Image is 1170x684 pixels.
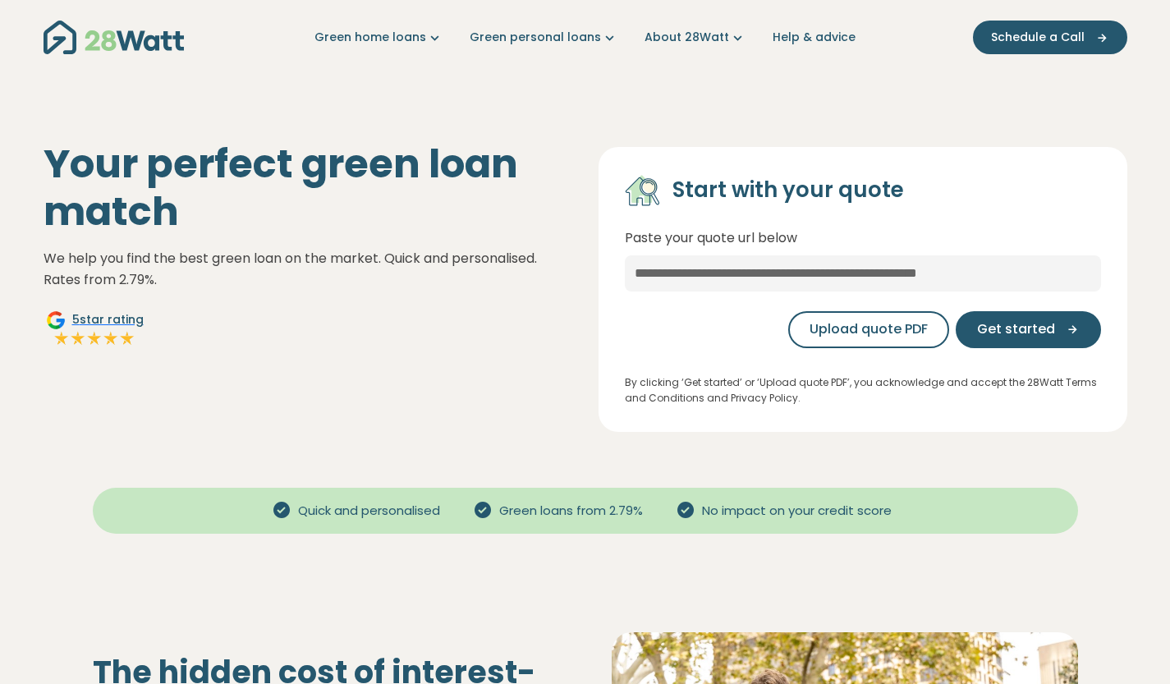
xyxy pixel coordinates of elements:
[44,140,572,235] h1: Your perfect green loan match
[645,29,746,46] a: About 28Watt
[493,502,649,521] span: Green loans from 2.79%
[695,502,898,521] span: No impact on your credit score
[788,311,949,348] button: Upload quote PDF
[46,310,66,330] img: Google
[810,319,928,339] span: Upload quote PDF
[977,319,1055,339] span: Get started
[991,29,1085,46] span: Schedule a Call
[119,330,135,347] img: Full star
[314,29,443,46] a: Green home loans
[44,310,146,350] a: Google5star ratingFull starFull starFull starFull starFull star
[44,248,572,290] p: We help you find the best green loan on the market. Quick and personalised. Rates from 2.79%.
[44,16,1127,58] nav: Main navigation
[70,330,86,347] img: Full star
[956,311,1101,348] button: Get started
[86,330,103,347] img: Full star
[625,374,1101,406] p: By clicking ‘Get started’ or ‘Upload quote PDF’, you acknowledge and accept the 28Watt Terms and ...
[773,29,856,46] a: Help & advice
[53,330,70,347] img: Full star
[72,311,144,328] span: 5 star rating
[672,177,904,204] h4: Start with your quote
[973,21,1127,54] button: Schedule a Call
[103,330,119,347] img: Full star
[470,29,618,46] a: Green personal loans
[44,21,184,54] img: 28Watt
[625,227,1101,249] p: Paste your quote url below
[291,502,447,521] span: Quick and personalised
